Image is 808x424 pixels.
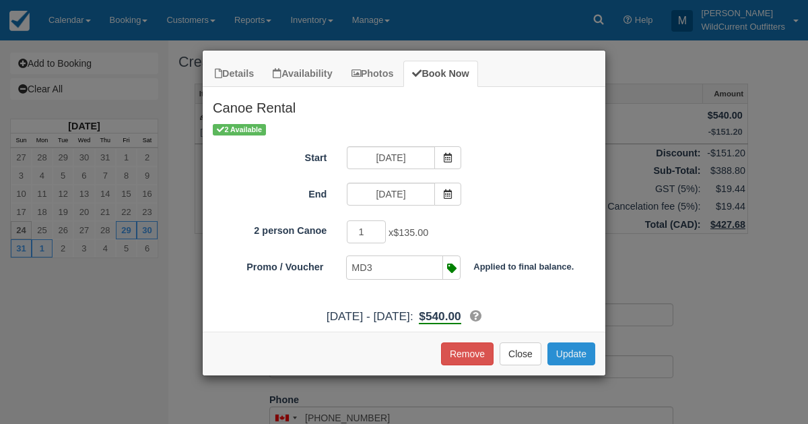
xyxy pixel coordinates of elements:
[500,342,541,365] button: Close
[213,124,266,135] span: 2 Available
[473,262,574,272] b: Applied to final balance.
[203,87,605,122] h2: Canoe Rental
[203,87,605,325] div: Item Modal
[441,342,494,365] button: Remove
[203,255,333,274] label: Promo / Voucher
[547,342,595,365] button: Update
[343,61,403,87] a: Photos
[206,61,263,87] a: Details
[393,227,428,238] span: $135.00
[264,61,341,87] a: Availability
[389,227,428,238] span: x
[203,183,337,202] label: End
[203,146,337,165] label: Start
[347,220,386,243] input: 2 person Canoe
[203,308,605,325] div: [DATE] - [DATE]:
[419,309,461,323] span: $540.00
[203,219,337,238] label: 2 person Canoe
[403,61,477,87] a: Book Now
